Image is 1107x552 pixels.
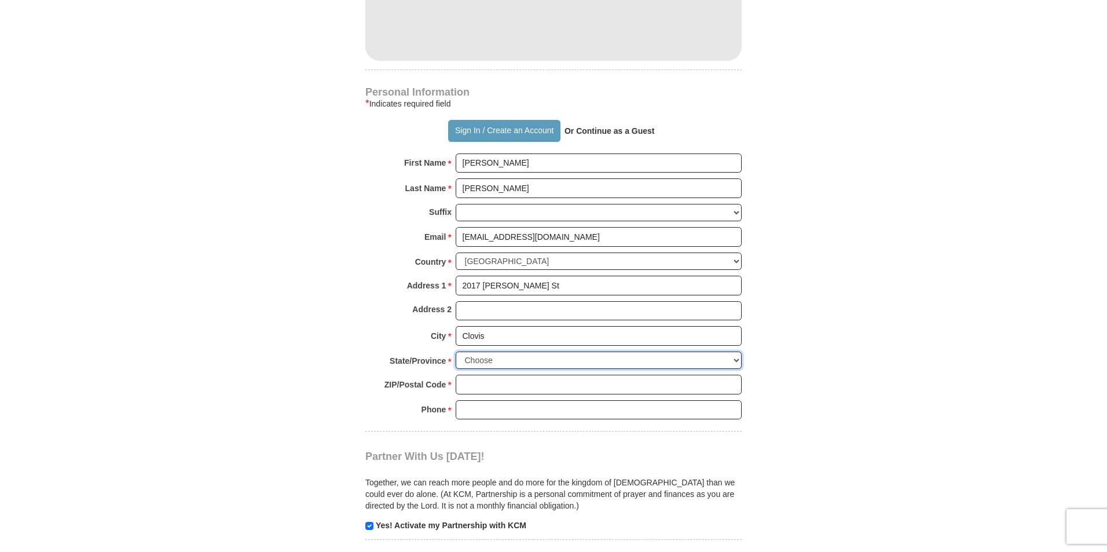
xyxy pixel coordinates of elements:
span: Partner With Us [DATE]! [365,451,485,462]
strong: Or Continue as a Guest [565,126,655,136]
strong: Address 1 [407,277,446,294]
strong: City [431,328,446,344]
p: Together, we can reach more people and do more for the kingdom of [DEMOGRAPHIC_DATA] than we coul... [365,477,742,511]
strong: Suffix [429,204,452,220]
strong: Yes! Activate my Partnership with KCM [376,521,526,530]
strong: First Name [404,155,446,171]
strong: State/Province [390,353,446,369]
strong: Email [424,229,446,245]
strong: ZIP/Postal Code [384,376,446,393]
strong: Last Name [405,180,446,196]
strong: Address 2 [412,301,452,317]
strong: Phone [421,401,446,418]
strong: Country [415,254,446,270]
div: Indicates required field [365,97,742,111]
h4: Personal Information [365,87,742,97]
button: Sign In / Create an Account [448,120,560,142]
